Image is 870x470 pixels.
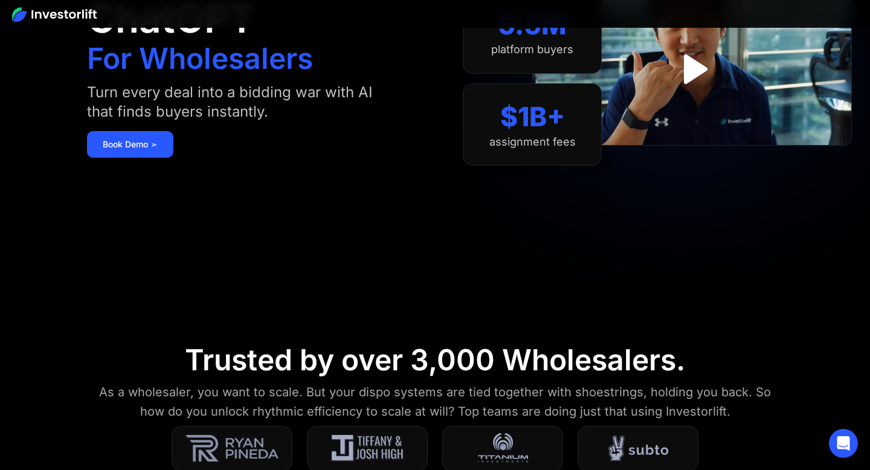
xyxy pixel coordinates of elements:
[185,343,685,378] div: Trusted by over 3,000 Wholesalers.
[489,135,576,149] div: assignment fees
[829,429,858,458] div: Open Intercom Messenger
[87,44,313,73] h1: For Wholesalers
[87,382,783,421] div: As a wholesaler, you want to scale. But your dispo systems are tied together with shoestrings, ho...
[87,131,173,158] a: Book Demo ➢
[87,83,396,121] div: Turn every deal into a bidding war with AI that finds buyers instantly.
[665,42,719,96] a: open lightbox
[500,101,565,133] div: $1B+
[602,152,783,166] iframe: Customer reviews powered by Trustpilot
[491,43,573,56] div: platform buyers
[498,9,567,41] div: 5.5M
